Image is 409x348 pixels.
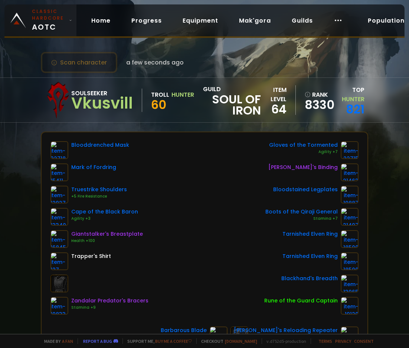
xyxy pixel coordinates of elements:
[41,52,117,73] button: Scan character
[71,193,127,199] div: +5 Fire Resistance
[273,186,338,193] div: Bloodstained Legplates
[261,85,287,104] div: item level
[268,163,338,171] div: [PERSON_NAME]'s Binding
[71,208,138,216] div: Cape of the Black Baron
[125,13,168,28] a: Progress
[286,13,319,28] a: Guilds
[32,8,66,21] small: Classic Hardcore
[171,90,194,99] div: Hunter
[233,13,277,28] a: Mak'gora
[85,13,117,28] a: Home
[126,58,184,67] span: a few seconds ago
[71,186,127,193] div: Truestrike Shoulders
[341,186,359,203] img: item-19887
[71,305,148,311] div: Stamina +9
[50,208,68,226] img: item-13340
[265,208,338,216] div: Boots of the Qiraji General
[342,95,364,103] span: Hunter
[151,90,169,99] div: Troll
[335,338,351,344] a: Privacy
[62,338,73,344] a: a fan
[318,338,332,344] a: Terms
[83,338,112,344] a: Report a bug
[341,297,359,315] img: item-19120
[155,338,192,344] a: Buy me a coffee
[71,141,129,149] div: Blooddrenched Mask
[161,327,207,334] div: Barbarous Blade
[50,141,68,159] img: item-22718
[177,13,224,28] a: Equipment
[341,252,359,270] img: item-18500
[346,101,364,117] a: 821
[71,230,143,238] div: Giantstalker's Breastplate
[71,238,143,244] div: Health +100
[40,338,73,344] span: Made by
[71,297,148,305] div: Zandalar Predator's Bracers
[334,85,364,104] div: Top
[50,252,68,270] img: item-127
[32,8,66,33] span: AOTC
[305,99,330,110] a: 8330
[122,338,192,344] span: Support me,
[234,327,338,334] div: [PERSON_NAME]'s Reloading Repeater
[262,338,306,344] span: v. d752d5 - production
[71,216,138,222] div: Agility +3
[261,104,287,115] div: 64
[71,98,133,109] div: Vkusvill
[282,252,338,260] div: Tarnished Elven Ring
[225,338,257,344] a: [DOMAIN_NAME]
[305,90,330,99] div: rank
[265,216,338,222] div: Stamina +7
[281,275,338,282] div: Blackhand's Breadth
[50,186,68,203] img: item-12927
[341,141,359,159] img: item-22715
[269,141,338,149] div: Gloves of the Tormented
[341,163,359,181] img: item-21463
[71,163,116,171] div: Mark of Fordring
[282,230,338,238] div: Tarnished Elven Ring
[354,338,374,344] a: Consent
[151,96,166,113] span: 60
[264,297,338,305] div: Rune of the Guard Captain
[4,4,76,36] a: Classic HardcoreAOTC
[341,230,359,248] img: item-18500
[269,149,338,155] div: Agility +7
[196,338,257,344] span: Checkout
[71,89,133,98] div: Soulseeker
[50,297,68,315] img: item-19833
[50,230,68,248] img: item-16845
[71,252,111,260] div: Trapper's Shirt
[203,84,261,116] div: guild
[341,275,359,292] img: item-13965
[50,163,68,181] img: item-15411
[203,94,261,116] span: Soul of Iron
[341,208,359,226] img: item-21497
